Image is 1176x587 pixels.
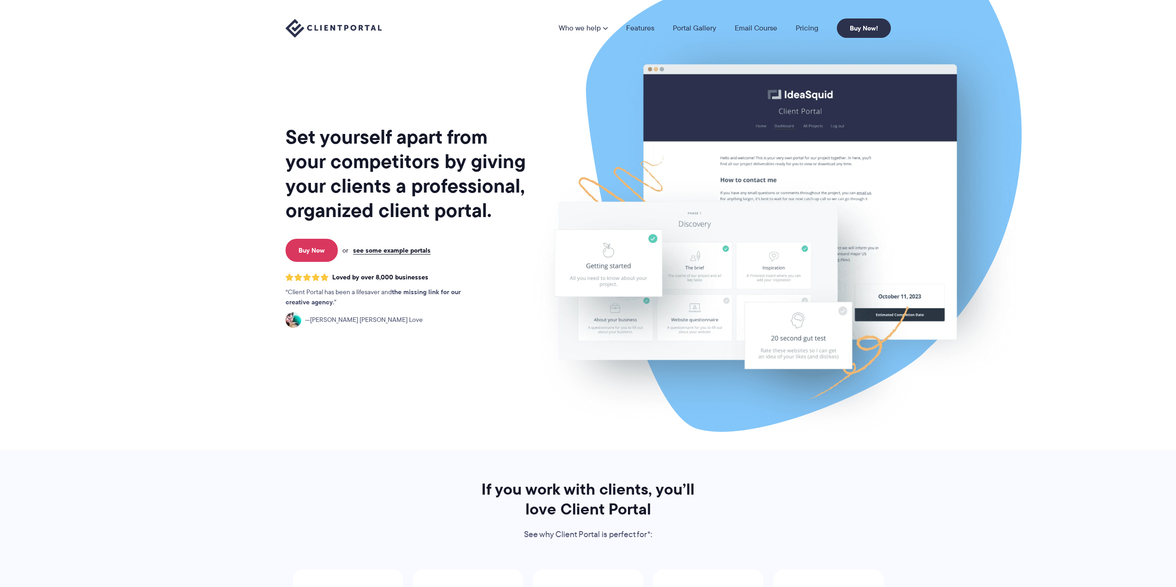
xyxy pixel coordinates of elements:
a: Features [626,24,654,32]
a: see some example portals [353,246,431,254]
a: Portal Gallery [673,24,716,32]
a: Pricing [796,24,818,32]
a: Buy Now [286,239,338,262]
a: Buy Now! [837,18,891,38]
h2: If you work with clients, you’ll love Client Portal [469,479,707,519]
span: or [342,246,348,254]
p: See why Client Portal is perfect for*: [469,528,707,542]
a: Email Course [735,24,777,32]
span: Loved by over 8,000 businesses [332,273,428,281]
h1: Set yourself apart from your competitors by giving your clients a professional, organized client ... [286,125,528,223]
p: Client Portal has been a lifesaver and . [286,287,480,308]
span: [PERSON_NAME] [PERSON_NAME] Love [305,315,423,325]
strong: the missing link for our creative agency [286,287,461,307]
a: Who we help [559,24,608,32]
